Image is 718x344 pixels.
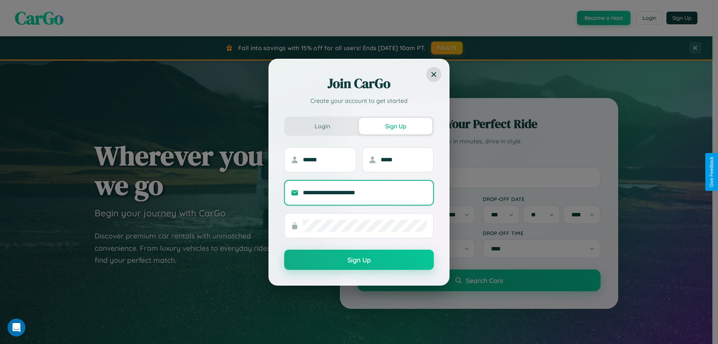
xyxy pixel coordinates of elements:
button: Login [286,118,359,134]
iframe: Intercom live chat [7,319,25,337]
p: Create your account to get started [284,96,434,105]
h2: Join CarGo [284,74,434,92]
button: Sign Up [359,118,432,134]
div: Give Feedback [709,157,714,187]
button: Sign Up [284,250,434,270]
